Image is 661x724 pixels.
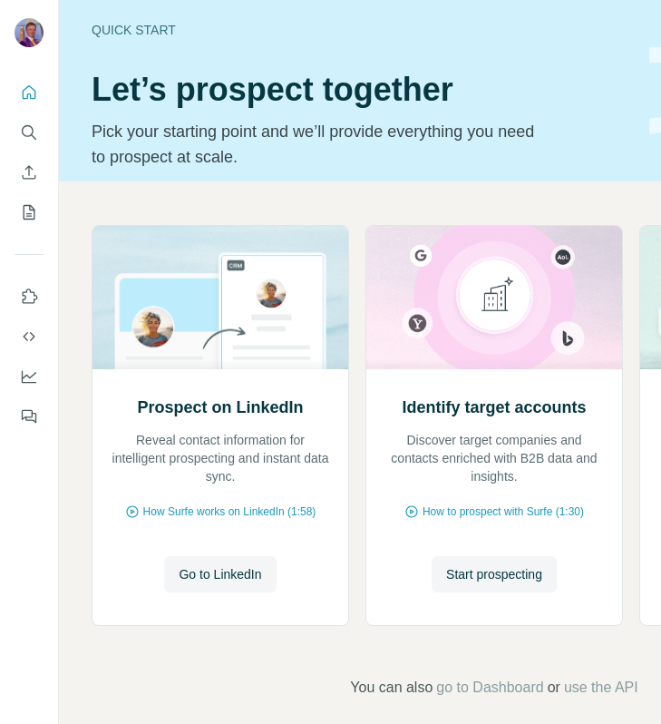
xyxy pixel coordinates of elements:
button: My lists [15,196,44,229]
img: Avatar [15,18,44,47]
span: or [548,677,560,699]
span: How to prospect with Surfe (1:30) [423,504,584,520]
span: Go to LinkedIn [179,565,261,583]
button: Search [15,116,44,149]
button: use the API [564,677,638,699]
h1: Let’s prospect together [92,72,627,108]
span: Start prospecting [446,565,542,583]
button: Go to LinkedIn [164,556,276,592]
button: Use Surfe API [15,320,44,353]
button: Enrich CSV [15,156,44,189]
img: Identify target accounts [365,226,623,369]
div: Quick start [92,21,627,39]
button: Use Surfe on LinkedIn [15,280,44,313]
p: Discover target companies and contacts enriched with B2B data and insights. [384,431,604,485]
p: Reveal contact information for intelligent prospecting and instant data sync. [111,431,330,485]
button: Quick start [15,76,44,109]
span: You can also [350,677,433,699]
button: go to Dashboard [436,677,543,699]
h2: Prospect on LinkedIn [137,395,303,420]
button: Start prospecting [432,556,557,592]
button: Dashboard [15,360,44,393]
h2: Identify target accounts [402,395,586,420]
button: Feedback [15,400,44,433]
p: Pick your starting point and we’ll provide everything you need to prospect at scale. [92,119,546,170]
span: How Surfe works on LinkedIn (1:58) [143,504,316,520]
img: Prospect on LinkedIn [92,226,349,369]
